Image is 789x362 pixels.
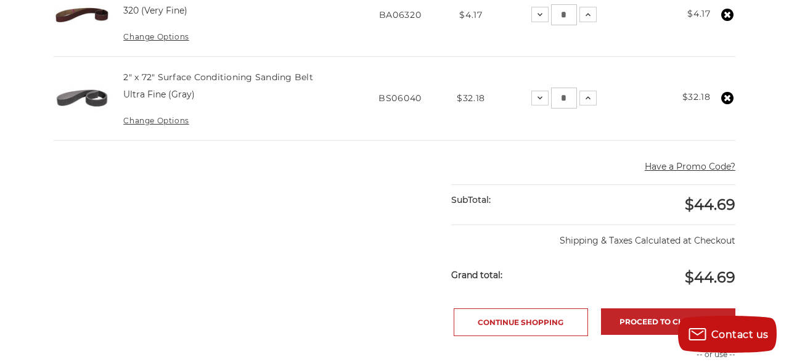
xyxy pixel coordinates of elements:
[451,224,735,247] p: Shipping & Taxes Calculated at Checkout
[601,308,735,335] a: Proceed to checkout
[378,93,422,104] span: BS06040
[678,316,777,353] button: Contact us
[459,9,483,20] span: $4.17
[711,329,769,340] span: Contact us
[581,349,735,360] p: -- or use --
[123,116,189,125] a: Change Options
[682,91,711,102] strong: $32.18
[645,160,735,173] button: Have a Promo Code?
[123,72,313,83] a: 2" x 72" Surface Conditioning Sanding Belt
[685,195,735,213] span: $44.69
[685,268,735,286] span: $44.69
[451,269,502,281] strong: Grand total:
[379,9,422,20] span: BA06320
[123,4,187,17] dd: 320 (Very Fine)
[123,88,195,101] dd: Ultra Fine (Gray)
[123,32,189,41] a: Change Options
[457,93,485,104] span: $32.18
[54,70,110,126] img: 2" x 72" Surface Conditioning Sanding Belt
[551,88,577,109] input: 2" x 72" Surface Conditioning Sanding Belt Quantity:
[451,185,593,215] div: SubTotal:
[687,8,711,19] strong: $4.17
[454,308,588,336] a: Continue Shopping
[551,4,577,25] input: 2" x 72" Aluminum Oxide Sanding Belt Quantity:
